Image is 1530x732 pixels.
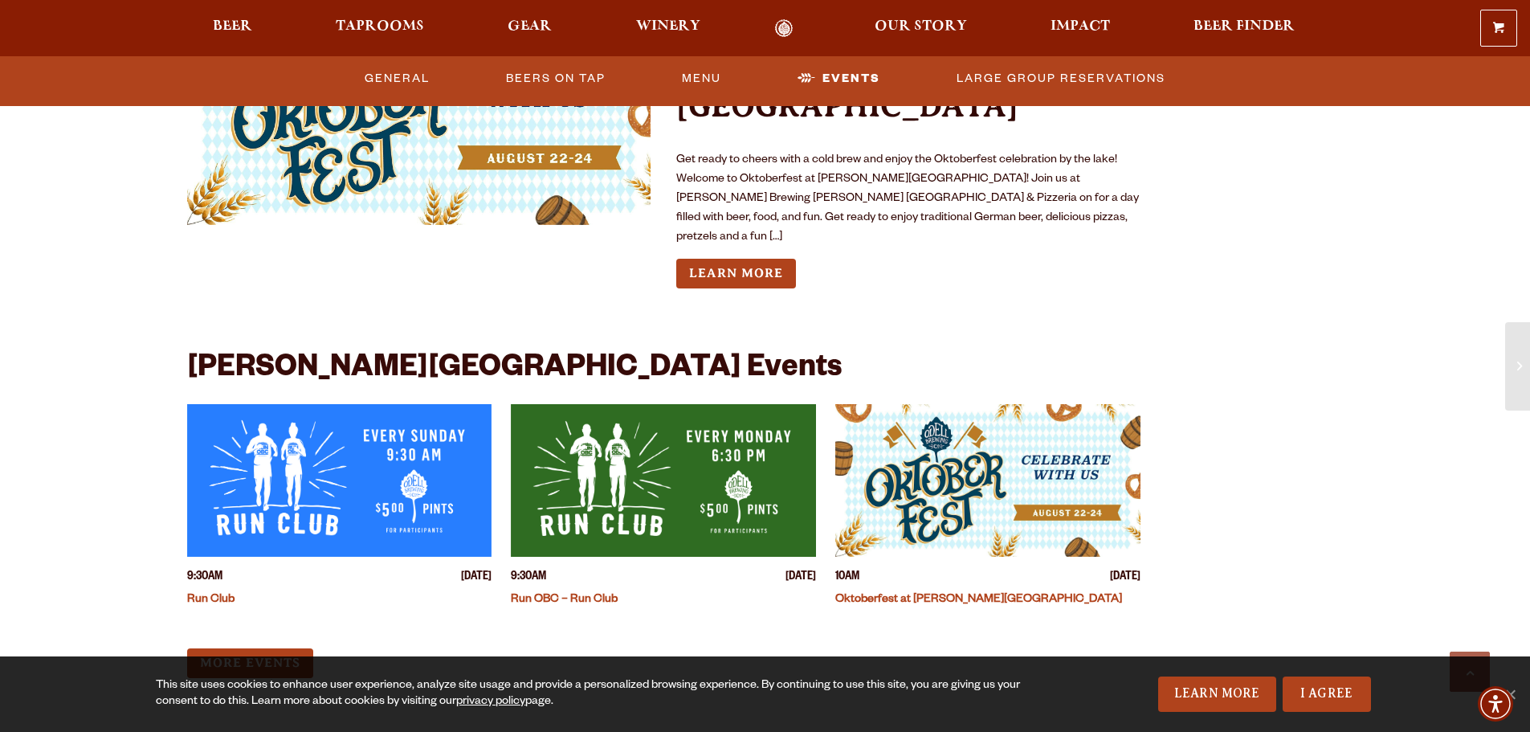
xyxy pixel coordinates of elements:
a: Large Group Reservations [950,60,1172,97]
a: Winery [626,19,711,38]
a: privacy policy [456,696,525,709]
a: Run OBC – Run Club [511,594,618,607]
span: 9:30AM [187,570,222,587]
a: View event details [511,404,816,557]
a: Odell Home [754,19,814,38]
p: Get ready to cheers with a cold brew and enjoy the Oktoberfest celebration by the lake! Welcome t... [676,151,1140,247]
span: Beer [213,20,252,33]
a: View event details [187,404,492,557]
a: Scroll to top [1450,652,1490,692]
a: I Agree [1283,677,1371,712]
span: Our Story [875,20,967,33]
span: 9:30AM [511,570,546,587]
a: Gear [497,19,562,38]
span: Gear [508,20,552,33]
a: Our Story [864,19,977,38]
span: Impact [1051,20,1110,33]
a: Events [791,60,887,97]
a: Run Club [187,594,235,607]
a: View event details [835,404,1140,557]
a: Beer Finder [1183,19,1305,38]
span: Taprooms [336,20,424,33]
a: More Events (opens in a new window) [187,648,313,678]
span: 10AM [835,570,859,587]
a: Learn more about Oktoberfest at Sloan’s Lake [676,259,796,288]
span: Beer Finder [1193,20,1295,33]
a: Learn More [1158,677,1276,712]
span: Winery [636,20,700,33]
span: [DATE] [1110,570,1140,587]
span: [DATE] [461,570,492,587]
a: Taprooms [325,19,435,38]
a: Beers On Tap [500,60,612,97]
a: Oktoberfest at [PERSON_NAME][GEOGRAPHIC_DATA] [835,594,1122,607]
a: General [358,60,436,97]
a: Impact [1040,19,1120,38]
div: Accessibility Menu [1478,686,1513,722]
h2: [PERSON_NAME][GEOGRAPHIC_DATA] Events [187,353,842,388]
span: [DATE] [785,570,816,587]
a: Beer [202,19,263,38]
div: This site uses cookies to enhance user experience, analyze site usage and provide a personalized ... [156,678,1026,710]
a: Menu [675,60,728,97]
